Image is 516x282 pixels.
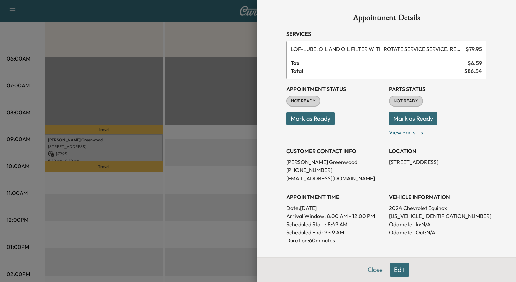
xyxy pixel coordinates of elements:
[466,45,482,53] span: $ 79.95
[287,98,320,104] span: NOT READY
[389,112,437,125] button: Mark as Ready
[286,204,384,212] p: Date: [DATE]
[286,158,384,166] p: [PERSON_NAME] Greenwood
[286,212,384,220] p: Arrival Window:
[286,255,384,263] h3: History
[286,220,326,228] p: Scheduled Start:
[389,228,486,236] p: Odometer Out: N/A
[389,204,486,212] p: 2024 Chevrolet Equinox
[389,125,486,136] p: View Parts List
[291,67,464,75] span: Total
[328,220,347,228] p: 8:49 AM
[286,147,384,155] h3: CUSTOMER CONTACT INFO
[286,14,486,24] h1: Appointment Details
[286,112,335,125] button: Mark as Ready
[389,147,486,155] h3: LOCATION
[291,45,463,53] span: LUBE, OIL AND OIL FILTER WITH ROTATE SERVICE SERVICE. RESET OIL LIFE MONITOR. HAZARDOUS WASTE FEE...
[363,263,387,277] button: Close
[389,255,486,263] h3: CONTACT CUSTOMER
[286,30,486,38] h3: Services
[286,174,384,182] p: [EMAIL_ADDRESS][DOMAIN_NAME]
[468,59,482,67] span: $ 6.59
[286,166,384,174] p: [PHONE_NUMBER]
[389,193,486,201] h3: VEHICLE INFORMATION
[464,67,482,75] span: $ 86.54
[389,220,486,228] p: Odometer In: N/A
[291,59,468,67] span: Tax
[389,212,486,220] p: [US_VEHICLE_IDENTIFICATION_NUMBER]
[286,228,323,236] p: Scheduled End:
[286,236,384,244] p: Duration: 60 minutes
[286,193,384,201] h3: APPOINTMENT TIME
[389,158,486,166] p: [STREET_ADDRESS]
[389,85,486,93] h3: Parts Status
[327,212,375,220] span: 8:00 AM - 12:00 PM
[286,85,384,93] h3: Appointment Status
[390,98,422,104] span: NOT READY
[324,228,344,236] p: 9:49 AM
[390,263,409,277] button: Edit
